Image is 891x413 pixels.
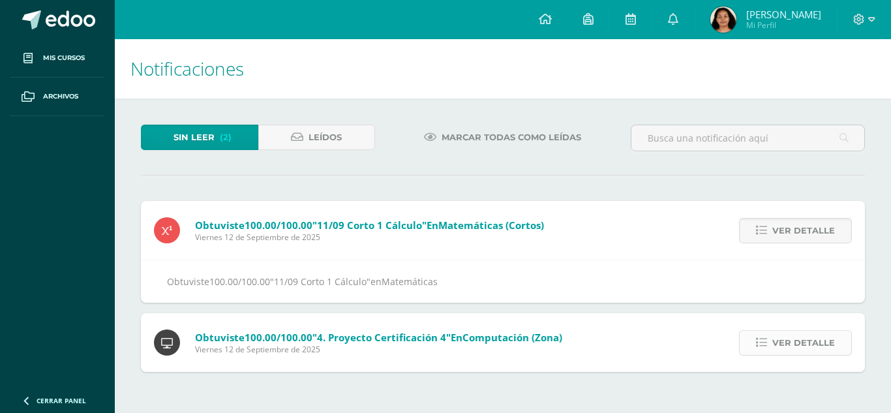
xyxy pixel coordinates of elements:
a: Archivos [10,78,104,116]
span: Matemáticas (Cortos) [438,219,544,232]
span: Cerrar panel [37,396,86,405]
span: Archivos [43,91,78,102]
span: 100.00/100.00 [245,219,312,232]
span: Ver detalle [772,331,835,355]
div: Obtuviste en [167,273,839,290]
span: Computación (Zona) [462,331,562,344]
img: cb4148081ef252bd29a6a4424fd4a5bd.png [710,7,736,33]
a: Marcar todas como leídas [408,125,597,150]
span: "11/09 Corto 1 Cálculo" [270,275,370,288]
a: Leídos [258,125,376,150]
a: Mis cursos [10,39,104,78]
span: Ver detalle [772,219,835,243]
span: Sin leer [174,125,215,149]
span: [PERSON_NAME] [746,8,821,21]
span: Obtuviste en [195,331,562,344]
span: Viernes 12 de Septiembre de 2025 [195,344,562,355]
span: 100.00/100.00 [245,331,312,344]
span: "11/09 Corto 1 Cálculo" [312,219,427,232]
span: Viernes 12 de Septiembre de 2025 [195,232,544,243]
span: Matemáticas [382,275,438,288]
input: Busca una notificación aquí [631,125,864,151]
span: Marcar todas como leídas [442,125,581,149]
span: 100.00/100.00 [209,275,270,288]
span: Obtuviste en [195,219,544,232]
a: Sin leer(2) [141,125,258,150]
span: "4. Proyecto Certificación 4" [312,331,451,344]
span: Leídos [309,125,342,149]
span: (2) [220,125,232,149]
span: Mi Perfil [746,20,821,31]
span: Mis cursos [43,53,85,63]
span: Notificaciones [130,56,244,81]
